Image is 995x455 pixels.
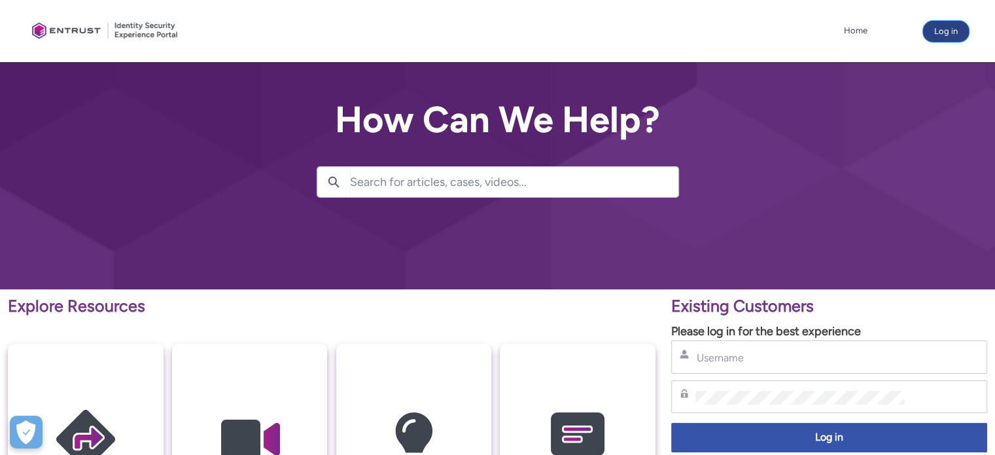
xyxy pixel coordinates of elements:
a: Home [841,21,871,41]
p: Please log in for the best experience [671,323,987,340]
button: Log in [671,423,987,452]
span: Log in [680,430,979,445]
button: Search [317,167,350,197]
button: Apri preferenze [10,416,43,448]
button: Log in [923,21,969,42]
p: Explore Resources [8,294,655,319]
div: Preferenze cookie [10,416,43,448]
h2: How Can We Help? [317,100,679,140]
input: Username [695,351,905,365]
p: Existing Customers [671,294,987,319]
input: Search for articles, cases, videos... [350,167,678,197]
